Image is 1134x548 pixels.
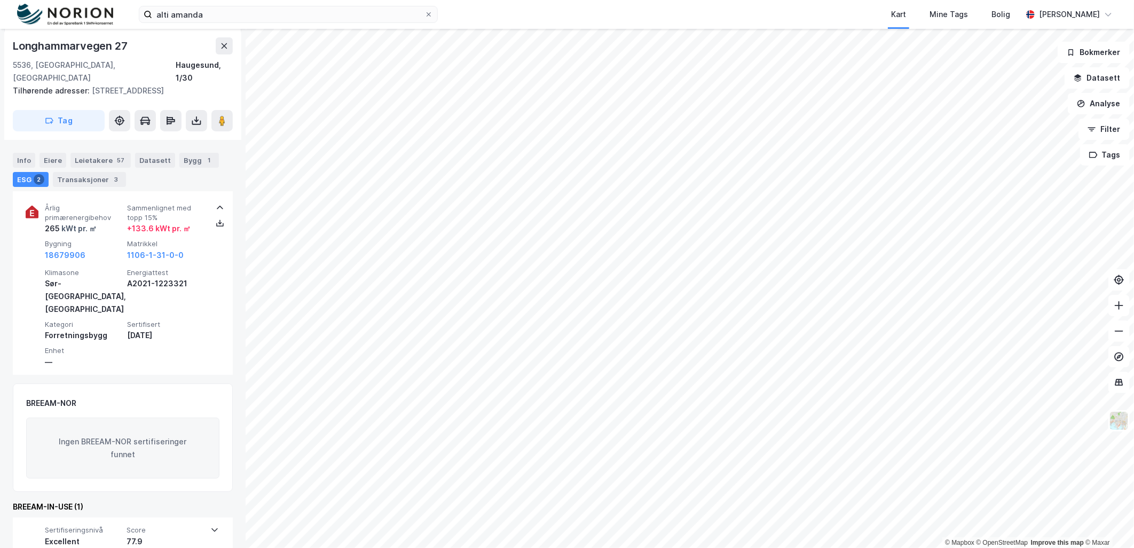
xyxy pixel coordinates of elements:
[45,329,123,342] div: Forretningsbygg
[127,329,205,342] div: [DATE]
[45,526,122,535] span: Sertifiseringsnivå
[13,153,35,168] div: Info
[176,59,233,84] div: Haugesund, 1/30
[127,239,205,248] span: Matrikkel
[111,174,122,185] div: 3
[1080,144,1130,166] button: Tags
[13,86,92,95] span: Tilhørende adresser:
[930,8,968,21] div: Mine Tags
[1109,411,1129,431] img: Z
[135,153,175,168] div: Datasett
[1031,539,1084,546] a: Improve this map
[45,277,123,316] div: Sør-[GEOGRAPHIC_DATA], [GEOGRAPHIC_DATA]
[127,268,205,277] span: Energiattest
[45,222,97,235] div: 265
[1081,497,1134,548] iframe: Chat Widget
[40,153,66,168] div: Eiere
[17,4,113,26] img: norion-logo.80e7a08dc31c2e691866.png
[45,356,123,369] div: —
[991,8,1010,21] div: Bolig
[26,418,219,479] div: Ingen BREEAM-NOR sertifiseringer funnet
[127,535,204,548] div: 77.9
[45,239,123,248] span: Bygning
[45,320,123,329] span: Kategori
[1039,8,1100,21] div: [PERSON_NAME]
[45,268,123,277] span: Klimasone
[26,397,76,410] div: BREEAM-NOR
[945,539,974,546] a: Mapbox
[1078,119,1130,140] button: Filter
[53,172,126,187] div: Transaksjoner
[13,59,176,84] div: 5536, [GEOGRAPHIC_DATA], [GEOGRAPHIC_DATA]
[45,535,122,548] div: Excellent
[179,153,219,168] div: Bygg
[45,203,123,222] span: Årlig primærenergibehov
[60,222,97,235] div: kWt pr. ㎡
[127,277,205,290] div: A2021-1223321
[1058,42,1130,63] button: Bokmerker
[13,500,233,513] div: BREEAM-IN-USE (1)
[204,155,215,166] div: 1
[127,249,184,262] button: 1106-1-31-0-0
[45,346,123,355] span: Enhet
[127,203,205,222] span: Sammenlignet med topp 15%
[127,526,204,535] span: Score
[1081,497,1134,548] div: Kontrollprogram for chat
[13,84,224,97] div: [STREET_ADDRESS]
[45,249,85,262] button: 18679906
[13,172,49,187] div: ESG
[891,8,906,21] div: Kart
[976,539,1028,546] a: OpenStreetMap
[34,174,44,185] div: 2
[152,6,424,22] input: Søk på adresse, matrikkel, gårdeiere, leietakere eller personer
[1065,67,1130,89] button: Datasett
[127,320,205,329] span: Sertifisert
[1068,93,1130,114] button: Analyse
[115,155,127,166] div: 57
[127,222,191,235] div: + 133.6 kWt pr. ㎡
[70,153,131,168] div: Leietakere
[13,37,129,54] div: Longhammarvegen 27
[13,110,105,131] button: Tag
